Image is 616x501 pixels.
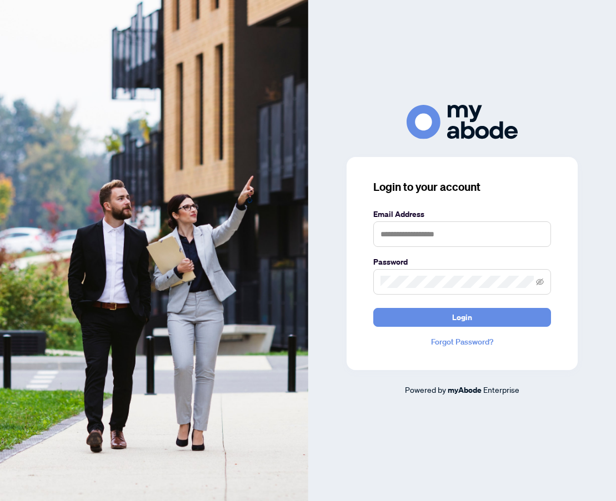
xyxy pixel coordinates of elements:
[373,179,551,195] h3: Login to your account
[405,384,446,394] span: Powered by
[483,384,519,394] span: Enterprise
[373,208,551,220] label: Email Address
[373,256,551,268] label: Password
[373,308,551,327] button: Login
[407,105,518,139] img: ma-logo
[452,308,472,326] span: Login
[536,278,544,286] span: eye-invisible
[448,384,482,396] a: myAbode
[373,336,551,348] a: Forgot Password?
